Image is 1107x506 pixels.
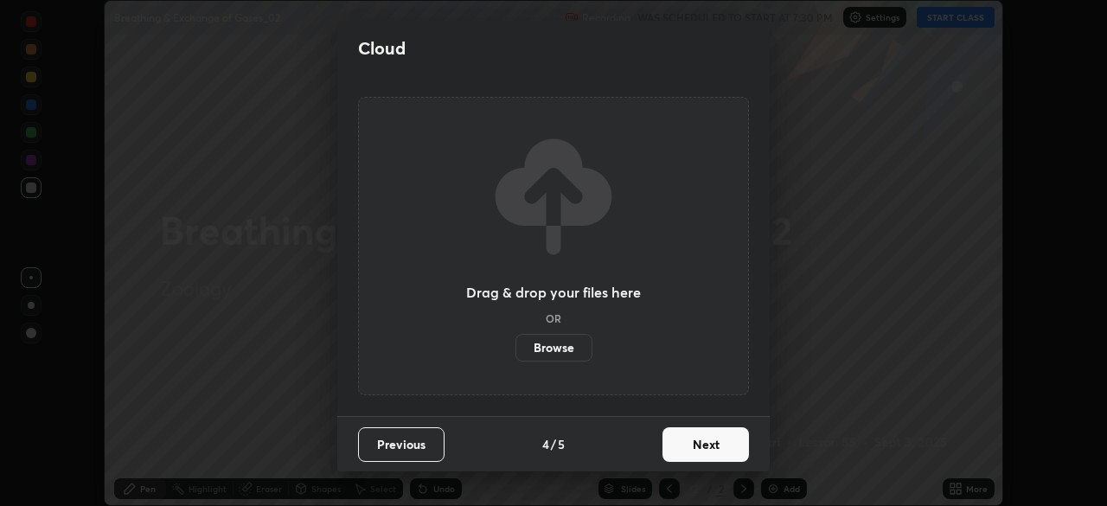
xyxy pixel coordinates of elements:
[662,427,749,462] button: Next
[558,435,565,453] h4: 5
[466,285,641,299] h3: Drag & drop your files here
[551,435,556,453] h4: /
[546,313,561,323] h5: OR
[358,427,445,462] button: Previous
[542,435,549,453] h4: 4
[358,37,406,60] h2: Cloud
